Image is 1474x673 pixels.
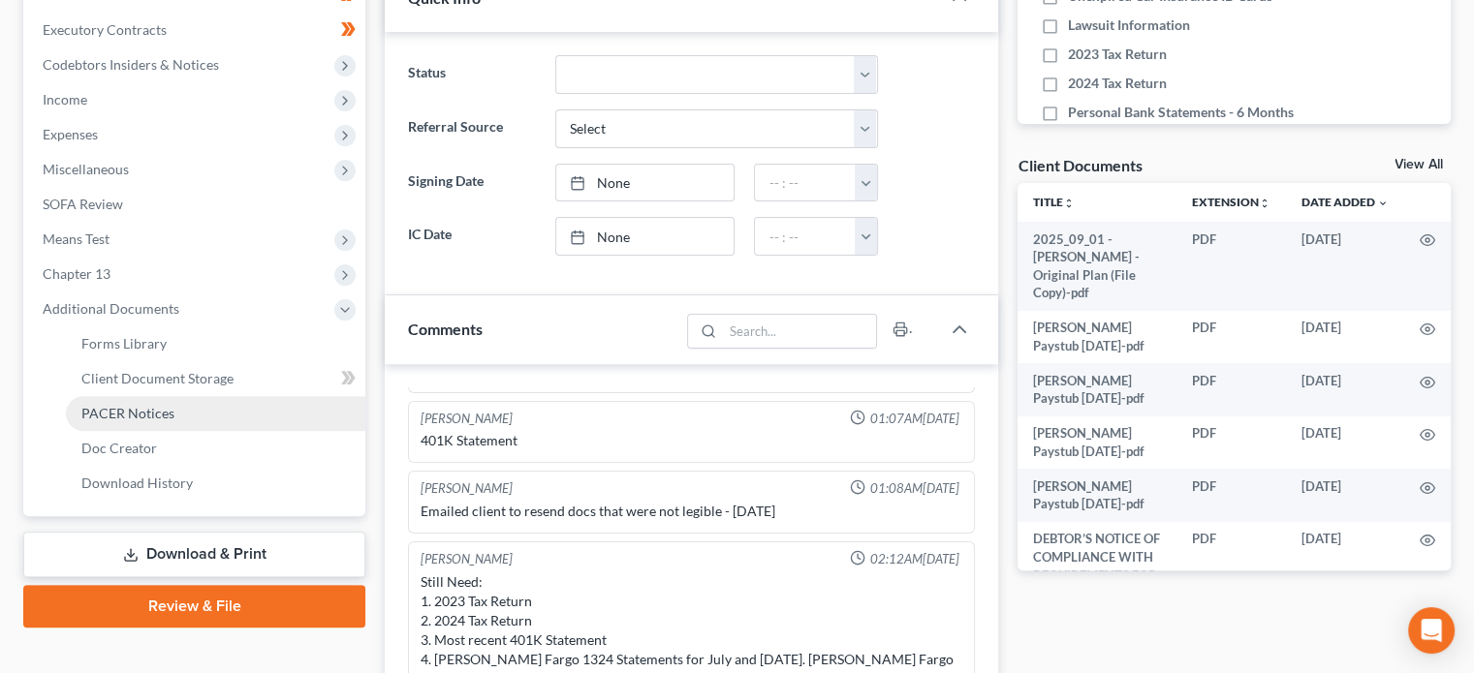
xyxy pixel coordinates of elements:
i: unfold_more [1259,198,1270,209]
a: Executory Contracts [27,13,365,47]
td: [DATE] [1286,311,1404,364]
td: [DATE] [1286,416,1404,470]
td: PDF [1176,469,1286,522]
span: Additional Documents [43,300,179,317]
label: Status [398,55,545,94]
a: Titleunfold_more [1033,195,1075,209]
i: expand_more [1377,198,1389,209]
span: Doc Creator [81,440,157,456]
div: 401K Statement [421,431,962,450]
td: [PERSON_NAME] Paystub [DATE]-pdf [1018,416,1176,470]
span: Comments [408,320,483,338]
a: Date Added expand_more [1302,195,1389,209]
td: [DATE] [1286,222,1404,311]
span: Codebtors Insiders & Notices [43,56,219,73]
span: Executory Contracts [43,21,167,38]
div: [PERSON_NAME] [421,410,513,428]
div: Open Intercom Messenger [1408,607,1455,654]
span: Client Document Storage [81,370,234,386]
span: 01:07AM[DATE] [869,410,958,428]
span: SOFA Review [43,196,123,212]
span: Forms Library [81,335,167,352]
span: Personal Bank Statements - 6 Months [1068,103,1294,122]
a: View All [1395,158,1443,171]
a: Download History [66,466,365,501]
td: [DATE] [1286,363,1404,416]
a: Doc Creator [66,431,365,466]
div: Client Documents [1018,155,1142,175]
div: [PERSON_NAME] [421,550,513,568]
td: PDF [1176,363,1286,416]
td: [PERSON_NAME] Paystub [DATE]-pdf [1018,469,1176,522]
td: PDF [1176,311,1286,364]
td: PDF [1176,522,1286,664]
input: -- : -- [755,165,856,201]
span: Download History [81,474,193,491]
span: 2024 Tax Return [1068,74,1167,93]
span: 02:12AM[DATE] [869,550,958,568]
span: Expenses [43,126,98,142]
td: [PERSON_NAME] Paystub [DATE]-pdf [1018,311,1176,364]
td: PDF [1176,416,1286,470]
a: Forms Library [66,326,365,361]
a: Review & File [23,585,365,627]
i: unfold_more [1063,198,1075,209]
input: -- : -- [755,218,856,255]
label: Referral Source [398,109,545,148]
span: Income [43,91,87,107]
td: [PERSON_NAME] Paystub [DATE]-pdf [1018,363,1176,416]
span: PACER Notices [81,405,174,421]
span: Miscellaneous [43,161,129,177]
td: [DATE] [1286,522,1404,664]
label: Signing Date [398,164,545,202]
span: 01:08AM[DATE] [869,479,958,498]
a: PACER Notices [66,396,365,431]
td: 2025_09_01 - [PERSON_NAME] - Original Plan (File Copy)-pdf [1018,222,1176,311]
span: Lawsuit Information [1068,15,1190,35]
a: Extensionunfold_more [1192,195,1270,209]
a: SOFA Review [27,187,365,222]
a: Download & Print [23,532,365,577]
span: 2023 Tax Return [1068,45,1167,64]
div: [PERSON_NAME] [421,479,513,498]
span: Means Test [43,230,110,247]
a: None [556,218,735,255]
a: None [556,165,735,201]
input: Search... [723,315,877,348]
td: DEBTOR’S NOTICE OF COMPLIANCE WITH REQUIREMENTS FOR AMENDING CREDITOR INFORMATION ([DATE]) [1018,522,1176,664]
a: Client Document Storage [66,361,365,396]
td: [DATE] [1286,469,1404,522]
span: Chapter 13 [43,265,110,282]
div: Emailed client to resend docs that were not legible - [DATE] [421,502,962,521]
label: IC Date [398,217,545,256]
td: PDF [1176,222,1286,311]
